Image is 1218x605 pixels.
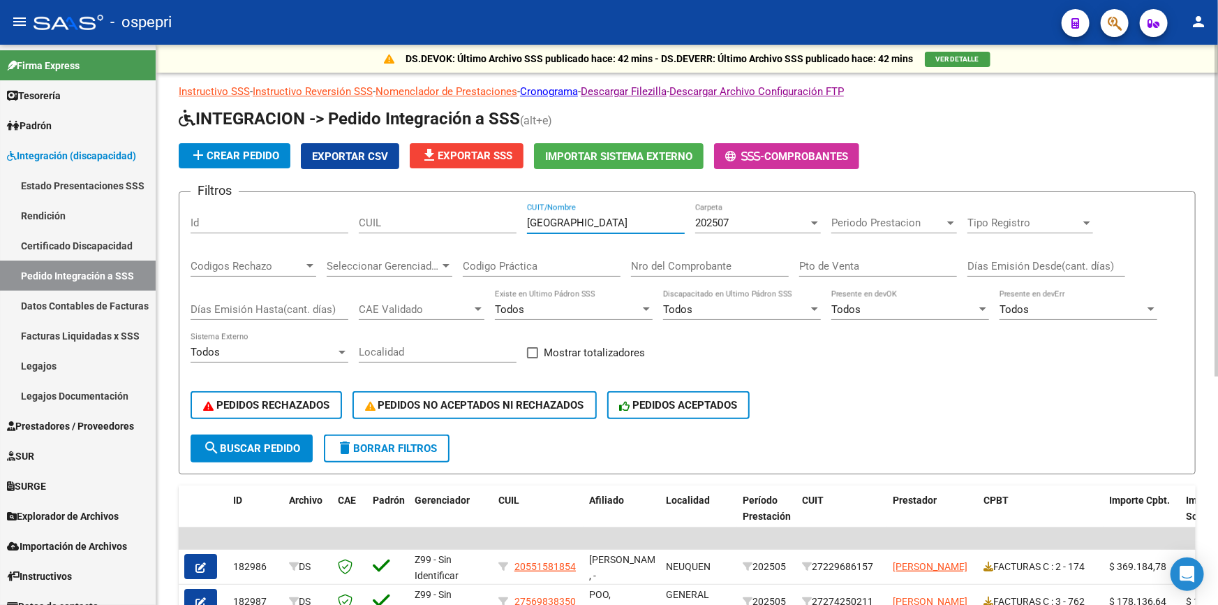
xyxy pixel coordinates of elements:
[179,85,250,98] a: Instructivo SSS
[367,486,409,547] datatable-header-cell: Padrón
[289,559,327,575] div: DS
[983,495,1009,506] span: CPBT
[714,143,859,169] button: -Comprobantes
[581,85,667,98] a: Descargar Filezilla
[831,303,861,316] span: Todos
[376,85,517,98] a: Nomenclador de Prestaciones
[737,486,796,547] datatable-header-cell: Período Prestación
[1109,495,1170,506] span: Importe Cpbt.
[589,554,664,581] span: [PERSON_NAME] , -
[925,52,990,67] button: VER DETALLE
[831,217,944,229] span: Periodo Prestacion
[110,7,172,38] span: - ospepri
[336,439,353,456] mat-icon: delete
[7,148,136,163] span: Integración (discapacidad)
[695,217,729,229] span: 202507
[666,561,711,572] span: NEUQUEN
[406,51,914,66] p: DS.DEVOK: Último Archivo SSS publicado hace: 42 mins - DS.DEVERR: Último Archivo SSS publicado ha...
[802,559,882,575] div: 27229686157
[415,495,470,506] span: Gerenciador
[1000,303,1029,316] span: Todos
[338,495,356,506] span: CAE
[336,442,437,455] span: Borrar Filtros
[228,486,283,547] datatable-header-cell: ID
[743,559,791,575] div: 202505
[190,147,207,163] mat-icon: add
[589,495,624,506] span: Afiliado
[179,84,1196,99] p: - - - - -
[409,486,493,547] datatable-header-cell: Gerenciador
[283,486,332,547] datatable-header-cell: Archivo
[7,118,52,133] span: Padrón
[607,391,750,419] button: PEDIDOS ACEPTADOS
[7,88,61,103] span: Tesorería
[410,143,523,168] button: Exportar SSS
[7,479,46,494] span: SURGE
[11,13,28,30] mat-icon: menu
[7,418,134,434] span: Prestadores / Proveedores
[495,303,524,316] span: Todos
[983,559,1098,575] div: FACTURAS C : 2 - 174
[191,391,342,419] button: PEDIDOS RECHAZADOS
[520,114,552,127] span: (alt+e)
[7,58,80,73] span: Firma Express
[327,260,440,272] span: Seleccionar Gerenciador
[7,509,119,524] span: Explorador de Archivos
[498,495,519,506] span: CUIL
[743,495,791,522] span: Período Prestación
[203,442,300,455] span: Buscar Pedido
[534,143,704,169] button: Importar Sistema Externo
[253,85,373,98] a: Instructivo Reversión SSS
[545,150,692,163] span: Importar Sistema Externo
[301,143,399,169] button: Exportar CSV
[190,150,279,162] span: Crear Pedido
[312,150,388,163] span: Exportar CSV
[493,486,584,547] datatable-header-cell: CUIL
[191,346,220,358] span: Todos
[584,486,660,547] datatable-header-cell: Afiliado
[544,344,645,361] span: Mostrar totalizadores
[1190,13,1207,30] mat-icon: person
[669,85,844,98] a: Descargar Archivo Configuración FTP
[620,399,738,411] span: PEDIDOS ACEPTADOS
[514,561,576,572] span: 20551581854
[191,181,239,201] h3: Filtros
[666,495,710,506] span: Localidad
[802,495,824,506] span: CUIT
[978,486,1104,547] datatable-header-cell: CPBT
[893,561,967,572] span: [PERSON_NAME]
[203,399,329,411] span: PEDIDOS RECHAZADOS
[415,554,459,581] span: Z99 - Sin Identificar
[1104,486,1180,547] datatable-header-cell: Importe Cpbt.
[887,486,978,547] datatable-header-cell: Prestador
[179,143,290,168] button: Crear Pedido
[764,150,848,163] span: Comprobantes
[373,495,405,506] span: Padrón
[365,399,584,411] span: PEDIDOS NO ACEPTADOS NI RECHAZADOS
[421,147,438,163] mat-icon: file_download
[352,391,597,419] button: PEDIDOS NO ACEPTADOS NI RECHAZADOS
[520,85,578,98] a: Cronograma
[7,569,72,584] span: Instructivos
[1109,561,1166,572] span: $ 369.184,78
[421,150,512,162] span: Exportar SSS
[663,303,692,316] span: Todos
[233,559,278,575] div: 182986
[289,495,322,506] span: Archivo
[7,449,34,464] span: SUR
[1171,557,1204,591] div: Open Intercom Messenger
[936,55,979,63] span: VER DETALLE
[7,539,127,554] span: Importación de Archivos
[191,435,313,462] button: Buscar Pedido
[359,303,472,316] span: CAE Validado
[796,486,887,547] datatable-header-cell: CUIT
[725,150,764,163] span: -
[324,435,450,462] button: Borrar Filtros
[191,260,304,272] span: Codigos Rechazo
[179,109,520,129] span: INTEGRACION -> Pedido Integración a SSS
[893,495,937,506] span: Prestador
[967,217,1080,229] span: Tipo Registro
[660,486,737,547] datatable-header-cell: Localidad
[332,486,367,547] datatable-header-cell: CAE
[233,495,242,506] span: ID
